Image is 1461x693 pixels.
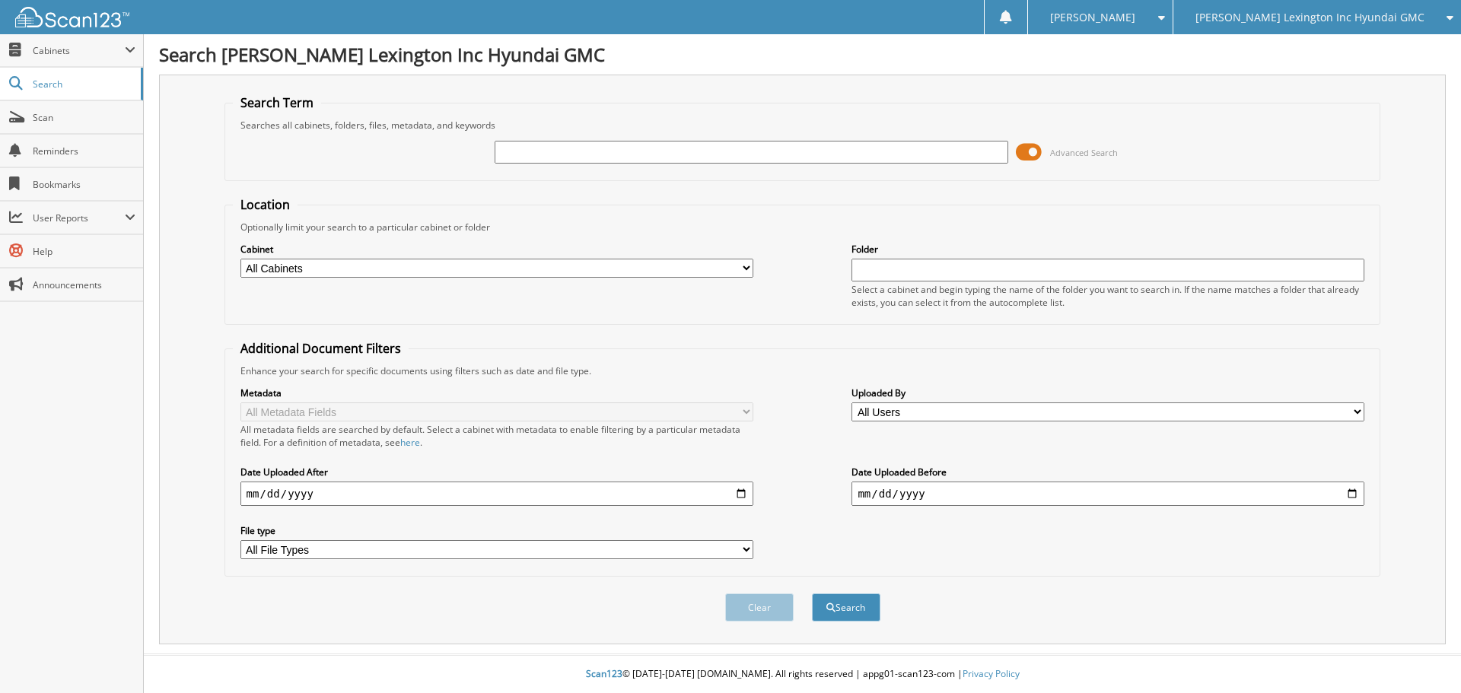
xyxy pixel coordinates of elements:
div: All metadata fields are searched by default. Select a cabinet with metadata to enable filtering b... [240,423,753,449]
div: © [DATE]-[DATE] [DOMAIN_NAME]. All rights reserved | appg01-scan123-com | [144,656,1461,693]
span: Reminders [33,145,135,157]
span: Scan [33,111,135,124]
div: Searches all cabinets, folders, files, metadata, and keywords [233,119,1373,132]
img: scan123-logo-white.svg [15,7,129,27]
span: User Reports [33,211,125,224]
span: Scan123 [586,667,622,680]
div: Enhance your search for specific documents using filters such as date and file type. [233,364,1373,377]
span: Cabinets [33,44,125,57]
label: Metadata [240,386,753,399]
label: Date Uploaded After [240,466,753,478]
span: [PERSON_NAME] Lexington Inc Hyundai GMC [1195,13,1424,22]
legend: Location [233,196,298,213]
input: start [240,482,753,506]
div: Optionally limit your search to a particular cabinet or folder [233,221,1373,234]
span: Help [33,245,135,258]
a: Privacy Policy [963,667,1020,680]
button: Search [812,593,880,621]
label: Date Uploaded Before [851,466,1364,478]
div: Select a cabinet and begin typing the name of the folder you want to search in. If the name match... [851,283,1364,309]
span: Advanced Search [1050,147,1118,158]
button: Clear [725,593,794,621]
legend: Search Term [233,94,321,111]
label: File type [240,524,753,537]
label: Folder [851,243,1364,256]
span: [PERSON_NAME] [1050,13,1135,22]
span: Bookmarks [33,178,135,191]
label: Uploaded By [851,386,1364,399]
input: end [851,482,1364,506]
span: Search [33,78,133,91]
legend: Additional Document Filters [233,340,409,357]
h1: Search [PERSON_NAME] Lexington Inc Hyundai GMC [159,42,1446,67]
span: Announcements [33,278,135,291]
label: Cabinet [240,243,753,256]
a: here [400,436,420,449]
